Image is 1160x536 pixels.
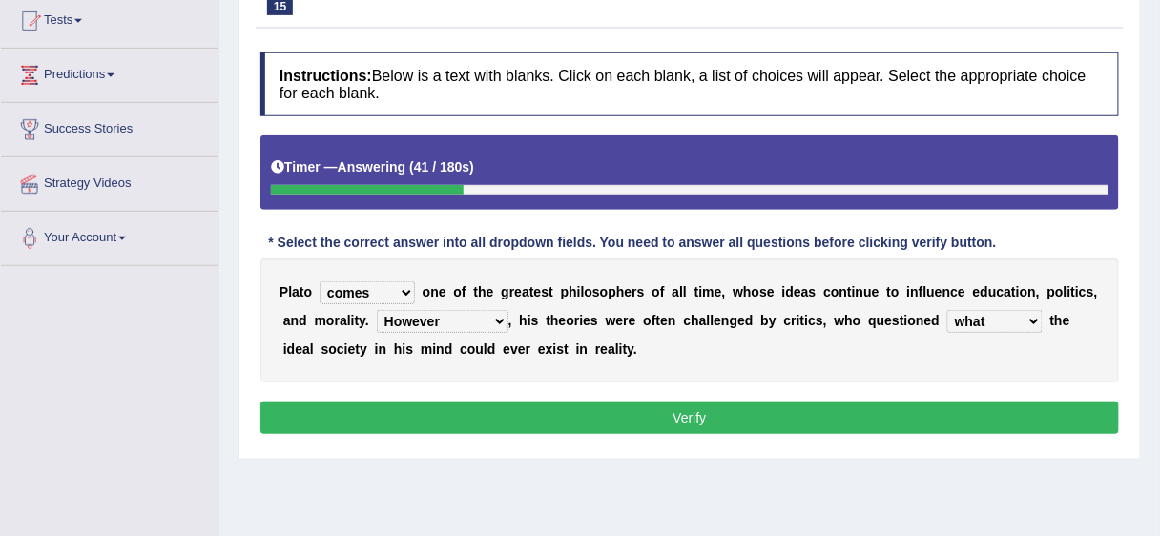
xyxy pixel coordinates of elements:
b: s [816,313,823,328]
b: t [549,284,553,299]
b: t [1011,284,1016,299]
b: o [328,341,337,357]
b: ) [469,159,474,175]
b: i [782,284,786,299]
b: h [569,284,577,299]
b: o [304,284,313,299]
b: f [462,284,466,299]
b: o [454,284,463,299]
b: o [467,341,476,357]
b: p [561,284,570,299]
b: e [487,284,494,299]
b: t [623,341,628,357]
b: l [484,341,487,357]
b: n [910,284,919,299]
b: d [786,284,795,299]
b: , [1036,284,1040,299]
b: d [981,284,989,299]
b: g [501,284,509,299]
b: c [808,313,816,328]
b: d [445,341,453,357]
b: l [581,284,585,299]
b: i [553,341,557,357]
b: e [503,341,510,357]
b: e [583,313,590,328]
b: r [509,284,514,299]
b: l [1064,284,1067,299]
b: . [365,313,369,328]
b: n [916,313,924,328]
b: t [800,313,805,328]
b: t [656,313,661,328]
b: r [623,313,628,328]
b: e [660,313,668,328]
b: o [831,284,839,299]
b: e [514,284,522,299]
b: e [1063,313,1070,328]
b: o [652,284,660,299]
b: , [823,313,827,328]
b: y [769,313,777,328]
a: Strategy Videos [1,157,218,205]
b: t [1050,313,1055,328]
b: e [295,341,302,357]
b: s [405,341,413,357]
b: y [359,313,365,328]
b: e [714,313,721,328]
b: c [950,284,958,299]
b: i [907,284,911,299]
b: l [923,284,927,299]
b: o [752,284,760,299]
b: , [1094,284,1098,299]
b: o [585,284,593,299]
b: h [1054,313,1063,328]
b: s [809,284,817,299]
b: i [804,313,808,328]
b: t [474,284,479,299]
button: Verify [260,402,1119,434]
b: e [958,284,965,299]
b: u [877,313,885,328]
b: b [761,313,770,328]
b: w [606,313,616,328]
b: m [315,313,326,328]
b: n [580,341,589,357]
b: e [924,313,932,328]
b: e [715,284,722,299]
b: s [637,284,645,299]
b: a [699,313,707,328]
b: e [935,284,942,299]
b: o [1055,284,1064,299]
b: t [300,284,304,299]
b: m [702,284,714,299]
b: o [423,284,431,299]
b: l [347,313,351,328]
b: l [711,313,715,328]
b: d [745,313,754,328]
b: a [522,284,529,299]
b: Instructions: [280,68,372,84]
b: , [722,284,726,299]
b: a [302,341,310,357]
b: 41 / 180s [414,159,469,175]
b: o [1020,284,1028,299]
b: r [791,313,796,328]
b: i [283,341,287,357]
b: p [609,284,617,299]
b: l [310,341,314,357]
div: * Select the correct answer into all dropdown fields. You need to answer all questions before cli... [260,234,1005,254]
b: a [1005,284,1012,299]
a: Success Stories [1,103,218,151]
b: g [730,313,738,328]
b: d [287,341,296,357]
b: h [519,313,528,328]
b: l [615,341,619,357]
b: r [335,313,340,328]
b: e [538,341,546,357]
b: r [595,341,600,357]
b: s [321,341,329,357]
b: e [625,284,632,299]
b: n [942,284,951,299]
b: e [600,341,608,357]
b: n [839,284,848,299]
